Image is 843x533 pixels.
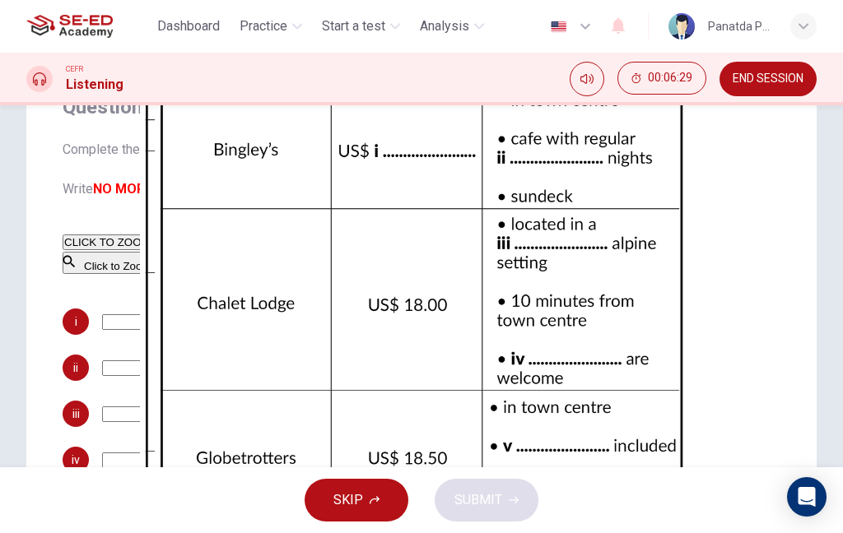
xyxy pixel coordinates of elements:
[26,10,113,43] img: SE-ED Academy logo
[570,62,604,96] div: Mute
[333,489,363,512] span: SKIP
[648,72,692,85] span: 00:06:29
[322,16,385,36] span: Start a test
[157,16,220,36] span: Dashboard
[66,75,123,95] h1: Listening
[787,477,827,517] div: Open Intercom Messenger
[548,21,569,33] img: en
[708,16,771,36] div: Panatda Pattala
[420,16,469,36] span: Analysis
[668,13,695,39] img: Profile picture
[66,63,83,75] span: CEFR
[733,72,803,86] span: END SESSION
[617,62,706,96] div: Hide
[240,16,287,36] span: Practice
